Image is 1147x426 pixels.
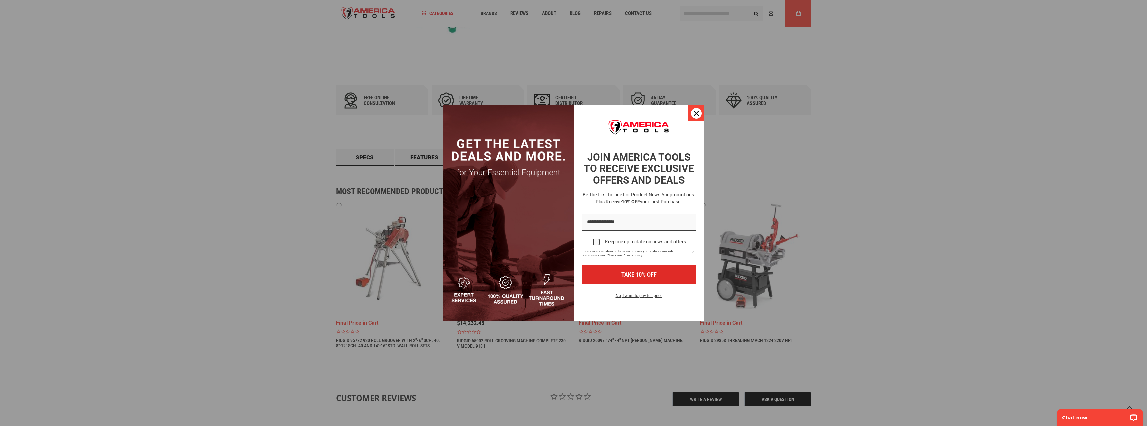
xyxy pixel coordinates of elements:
a: Read our Privacy Policy [688,248,696,256]
span: For more information on how we process your data for marketing communication. Check our Privacy p... [582,249,688,257]
strong: JOIN AMERICA TOOLS TO RECEIVE EXCLUSIVE OFFERS AND DEALS [584,151,694,186]
svg: close icon [694,111,699,116]
div: Keep me up to date on news and offers [605,239,686,245]
strong: 10% OFF [622,199,640,204]
button: Close [688,105,704,121]
input: Email field [582,214,696,231]
button: TAKE 10% OFF [582,265,696,284]
svg: link icon [688,248,696,256]
button: No, I want to pay full price [610,292,668,303]
iframe: LiveChat chat widget [1053,405,1147,426]
h3: Be the first in line for product news and [580,191,698,205]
